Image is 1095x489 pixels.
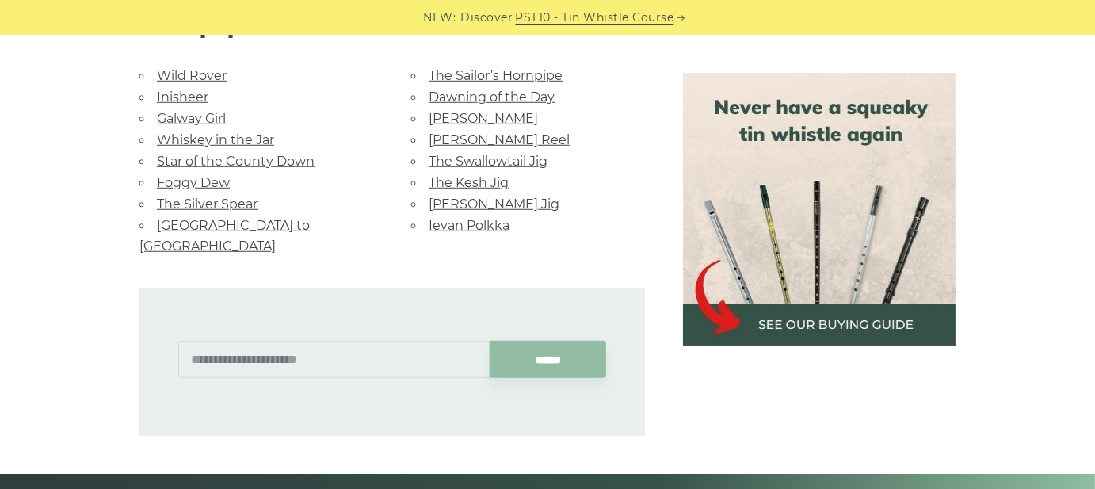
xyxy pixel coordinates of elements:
[157,90,208,105] a: Inisheer
[157,68,227,83] a: Wild Rover
[429,197,559,212] a: [PERSON_NAME] Jig
[461,9,513,27] span: Discover
[157,132,274,147] a: Whiskey in the Jar
[429,90,555,105] a: Dawning of the Day
[424,9,456,27] span: NEW:
[429,175,509,190] a: The Kesh Jig
[139,12,645,39] span: More popular tabs
[429,132,570,147] a: [PERSON_NAME] Reel
[139,218,310,254] a: [GEOGRAPHIC_DATA] to [GEOGRAPHIC_DATA]
[157,154,315,169] a: Star of the County Down
[429,154,547,169] a: The Swallowtail Jig
[157,197,258,212] a: The Silver Spear
[157,111,226,126] a: Galway Girl
[683,73,956,346] img: tin whistle buying guide
[516,9,674,27] a: PST10 - Tin Whistle Course
[429,218,509,233] a: Ievan Polkka
[429,111,538,126] a: [PERSON_NAME]
[429,68,563,83] a: The Sailor’s Hornpipe
[157,175,230,190] a: Foggy Dew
